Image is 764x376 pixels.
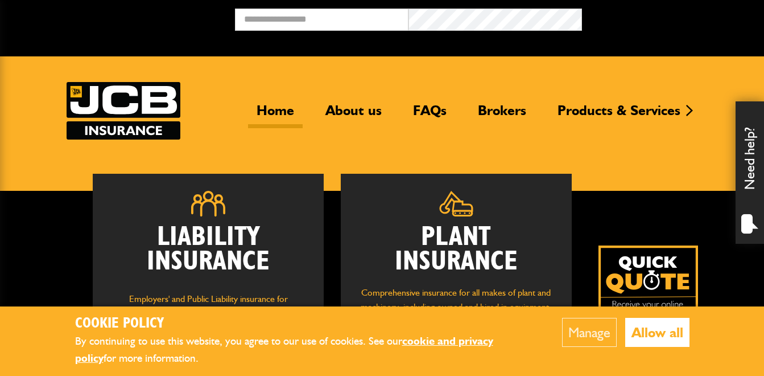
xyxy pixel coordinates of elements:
h2: Liability Insurance [110,225,307,280]
p: Employers' and Public Liability insurance for groundworks, plant hire, light civil engineering, d... [110,292,307,356]
button: Manage [562,318,617,347]
a: About us [317,102,390,128]
p: By continuing to use this website, you agree to our use of cookies. See our for more information. [75,333,527,367]
a: cookie and privacy policy [75,334,493,365]
img: Quick Quote [598,246,698,345]
p: Comprehensive insurance for all makes of plant and machinery, including owned and hired in equipm... [358,285,555,344]
h2: Plant Insurance [358,225,555,274]
img: JCB Insurance Services logo [67,82,180,140]
h2: Cookie Policy [75,315,527,333]
button: Broker Login [582,9,755,26]
a: Products & Services [549,102,689,128]
button: Allow all [625,318,689,347]
a: Home [248,102,303,128]
a: Get your insurance quote isn just 2-minutes [598,246,698,345]
a: Brokers [469,102,535,128]
a: JCB Insurance Services [67,82,180,140]
div: Need help? [736,101,764,244]
a: FAQs [404,102,455,128]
